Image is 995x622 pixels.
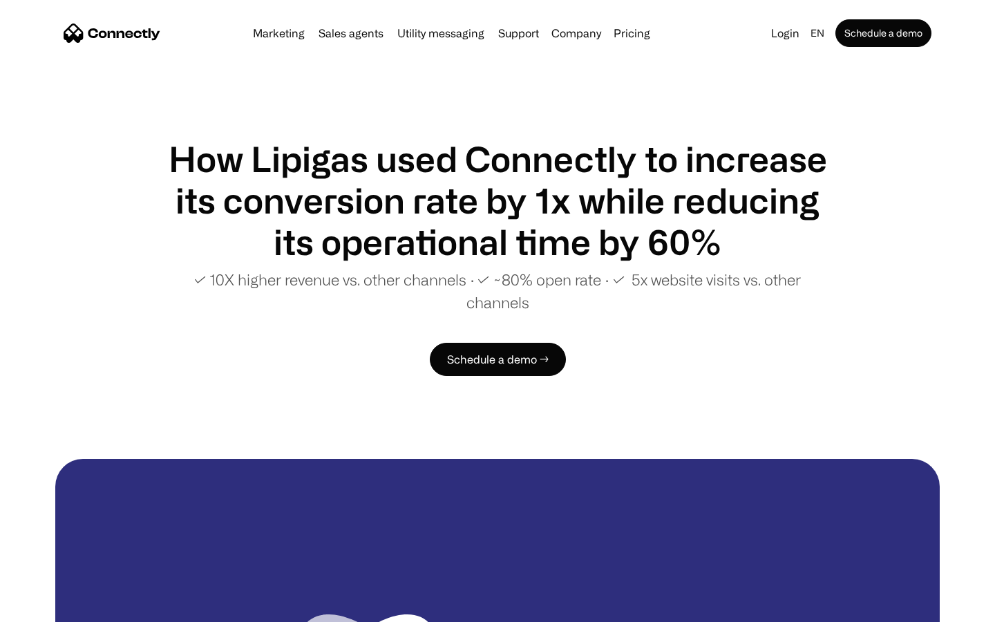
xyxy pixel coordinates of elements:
a: Pricing [608,28,656,39]
p: ✓ 10X higher revenue vs. other channels ∙ ✓ ~80% open rate ∙ ✓ 5x website visits vs. other channels [166,268,829,314]
a: Schedule a demo [835,19,931,47]
a: Support [493,28,544,39]
ul: Language list [28,598,83,617]
div: Company [551,23,601,43]
a: Login [766,23,805,43]
aside: Language selected: English [14,596,83,617]
div: Company [547,23,605,43]
a: Sales agents [313,28,389,39]
a: Schedule a demo → [430,343,566,376]
h1: How Lipigas used Connectly to increase its conversion rate by 1x while reducing its operational t... [166,138,829,263]
div: en [811,23,824,43]
a: home [64,23,160,44]
a: Marketing [247,28,310,39]
a: Utility messaging [392,28,490,39]
div: en [805,23,833,43]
